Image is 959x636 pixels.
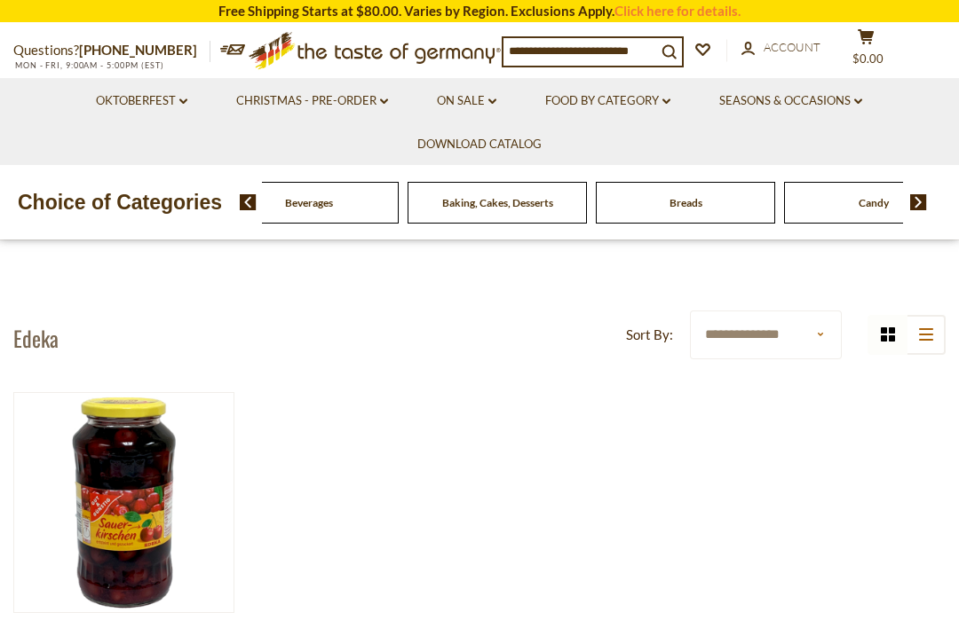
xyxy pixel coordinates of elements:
span: MON - FRI, 9:00AM - 5:00PM (EST) [13,60,164,70]
span: Account [764,40,820,54]
a: Oktoberfest [96,91,187,111]
span: $0.00 [852,51,884,66]
img: Mamminger [14,393,234,612]
a: Beverages [285,196,333,209]
img: previous arrow [240,194,257,210]
a: Download Catalog [417,135,542,154]
a: [PHONE_NUMBER] [79,42,197,58]
a: On Sale [437,91,496,111]
img: next arrow [910,194,927,210]
a: Click here for details. [614,3,741,19]
label: Sort By: [626,324,673,346]
a: Food By Category [545,91,670,111]
a: Seasons & Occasions [719,91,862,111]
a: Account [741,38,820,58]
a: Candy [859,196,889,209]
h1: Edeka [13,325,59,351]
a: Christmas - PRE-ORDER [236,91,388,111]
a: Baking, Cakes, Desserts [442,196,553,209]
button: $0.00 [839,28,892,73]
a: Breads [670,196,702,209]
p: Questions? [13,39,210,62]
